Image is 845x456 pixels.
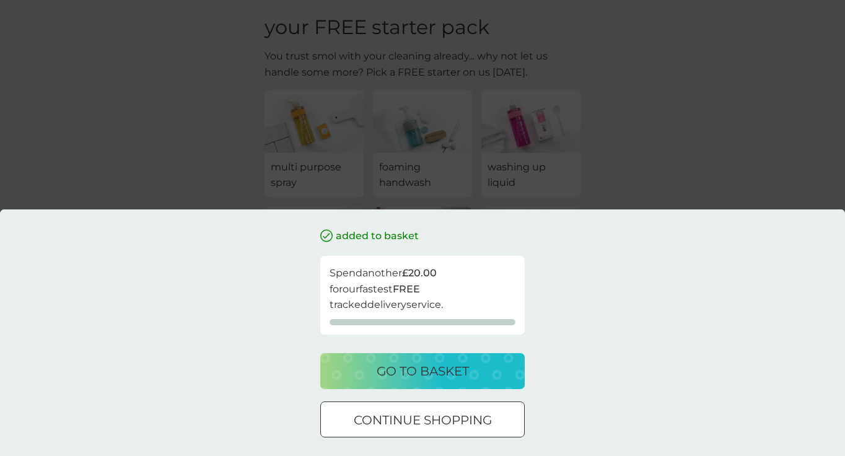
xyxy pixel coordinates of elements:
button: continue shopping [320,401,525,437]
strong: £20.00 [402,267,437,279]
strong: FREE [393,283,420,295]
p: Spend another for our fastest tracked delivery service. [330,265,515,313]
p: go to basket [377,361,469,381]
p: added to basket [336,228,419,244]
p: continue shopping [354,410,492,430]
button: go to basket [320,353,525,389]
